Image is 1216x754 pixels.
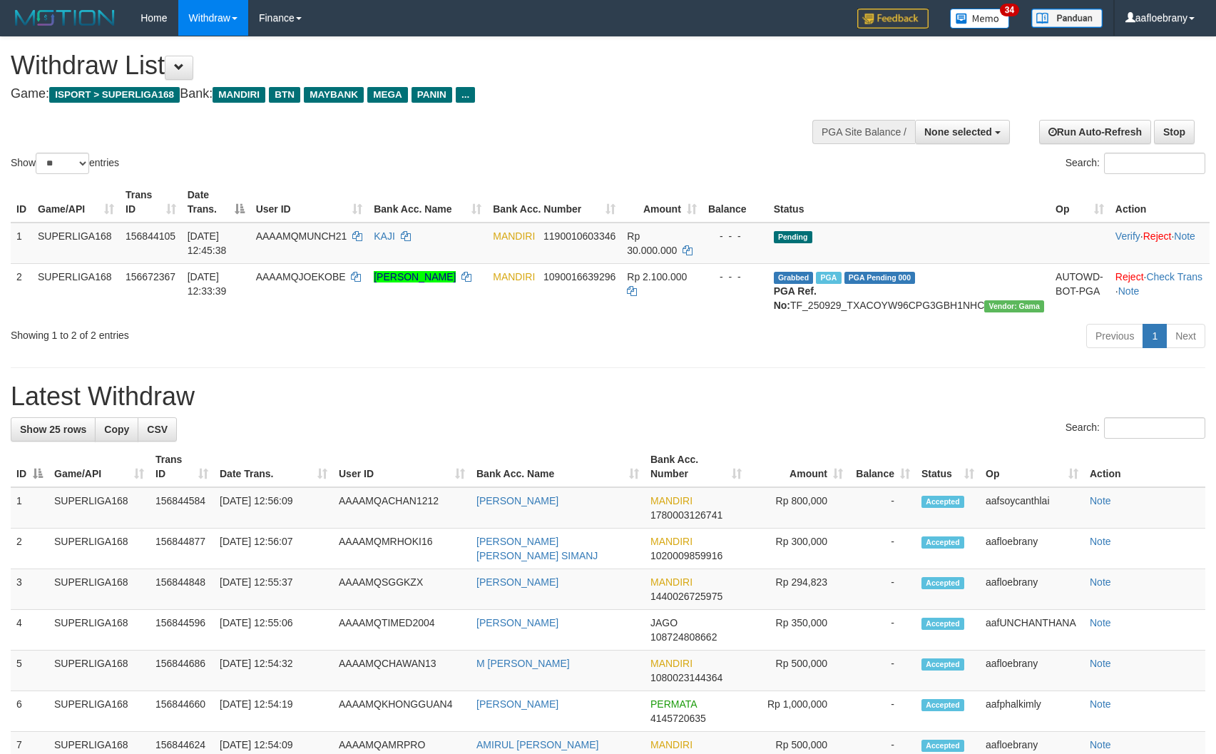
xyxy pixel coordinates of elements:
[1090,658,1111,669] a: Note
[333,651,471,691] td: AAAAMQCHAWAN13
[11,263,32,318] td: 2
[916,447,980,487] th: Status: activate to sort column ascending
[476,495,558,506] a: [PERSON_NAME]
[214,447,333,487] th: Date Trans.: activate to sort column ascending
[980,487,1084,529] td: aafsoycanthlai
[1104,417,1205,439] input: Search:
[48,691,150,732] td: SUPERLIGA168
[1050,263,1110,318] td: AUTOWD-BOT-PGA
[921,618,964,630] span: Accepted
[487,182,621,223] th: Bank Acc. Number: activate to sort column ascending
[650,495,693,506] span: MANDIRI
[768,263,1050,318] td: TF_250929_TXACOYW96CPG3GBH1NHC
[304,87,364,103] span: MAYBANK
[921,699,964,711] span: Accepted
[256,230,347,242] span: AAAAMQMUNCH21
[32,182,120,223] th: Game/API: activate to sort column ascending
[1031,9,1103,28] img: panduan.png
[11,87,797,101] h4: Game: Bank:
[147,424,168,435] span: CSV
[1166,324,1205,348] a: Next
[980,529,1084,569] td: aafloebrany
[627,230,677,256] span: Rp 30.000.000
[747,487,849,529] td: Rp 800,000
[11,447,48,487] th: ID: activate to sort column descending
[333,569,471,610] td: AAAAMQSGGKZX
[980,610,1084,651] td: aafUNCHANTHANA
[150,569,214,610] td: 156844848
[650,713,706,724] span: Copy 4145720635 to clipboard
[11,382,1205,411] h1: Latest Withdraw
[48,447,150,487] th: Game/API: activate to sort column ascending
[702,182,768,223] th: Balance
[650,658,693,669] span: MANDIRI
[650,591,722,602] span: Copy 1440026725975 to clipboard
[150,447,214,487] th: Trans ID: activate to sort column ascending
[980,447,1084,487] th: Op: activate to sort column ascending
[650,536,693,547] span: MANDIRI
[849,651,916,691] td: -
[493,230,535,242] span: MANDIRI
[333,447,471,487] th: User ID: activate to sort column ascending
[650,698,697,710] span: PERMATA
[456,87,475,103] span: ...
[126,271,175,282] span: 156672367
[11,51,797,80] h1: Withdraw List
[126,230,175,242] span: 156844105
[1143,230,1172,242] a: Reject
[374,271,456,282] a: [PERSON_NAME]
[20,424,86,435] span: Show 25 rows
[650,739,693,750] span: MANDIRI
[849,610,916,651] td: -
[849,487,916,529] td: -
[924,126,992,138] span: None selected
[650,550,722,561] span: Copy 1020009859916 to clipboard
[1110,223,1210,264] td: · ·
[844,272,916,284] span: PGA Pending
[1110,263,1210,318] td: · ·
[1090,576,1111,588] a: Note
[650,576,693,588] span: MANDIRI
[650,509,722,521] span: Copy 1780003126741 to clipboard
[374,230,395,242] a: KAJI
[333,487,471,529] td: AAAAMQACHAN1212
[747,569,849,610] td: Rp 294,823
[1039,120,1151,144] a: Run Auto-Refresh
[849,691,916,732] td: -
[543,230,615,242] span: Copy 1190010603346 to clipboard
[1000,4,1019,16] span: 34
[627,271,687,282] span: Rp 2.100.000
[11,223,32,264] td: 1
[48,569,150,610] td: SUPERLIGA168
[1110,182,1210,223] th: Action
[650,617,678,628] span: JAGO
[650,672,722,683] span: Copy 1080023144364 to clipboard
[214,651,333,691] td: [DATE] 12:54:32
[49,87,180,103] span: ISPORT > SUPERLIGA168
[984,300,1044,312] span: Vendor URL: https://trx31.1velocity.biz
[812,120,915,144] div: PGA Site Balance /
[1090,536,1111,547] a: Note
[493,271,535,282] span: MANDIRI
[747,529,849,569] td: Rp 300,000
[921,536,964,549] span: Accepted
[11,487,48,529] td: 1
[150,487,214,529] td: 156844584
[11,182,32,223] th: ID
[921,658,964,671] span: Accepted
[11,610,48,651] td: 4
[708,229,762,243] div: - - -
[747,610,849,651] td: Rp 350,000
[1084,447,1205,487] th: Action
[368,182,487,223] th: Bank Acc. Name: activate to sort column ascending
[11,651,48,691] td: 5
[849,447,916,487] th: Balance: activate to sort column ascending
[471,447,645,487] th: Bank Acc. Name: activate to sort column ascending
[36,153,89,174] select: Showentries
[188,230,227,256] span: [DATE] 12:45:38
[11,153,119,174] label: Show entries
[1115,271,1144,282] a: Reject
[1104,153,1205,174] input: Search:
[774,285,817,311] b: PGA Ref. No:
[747,651,849,691] td: Rp 500,000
